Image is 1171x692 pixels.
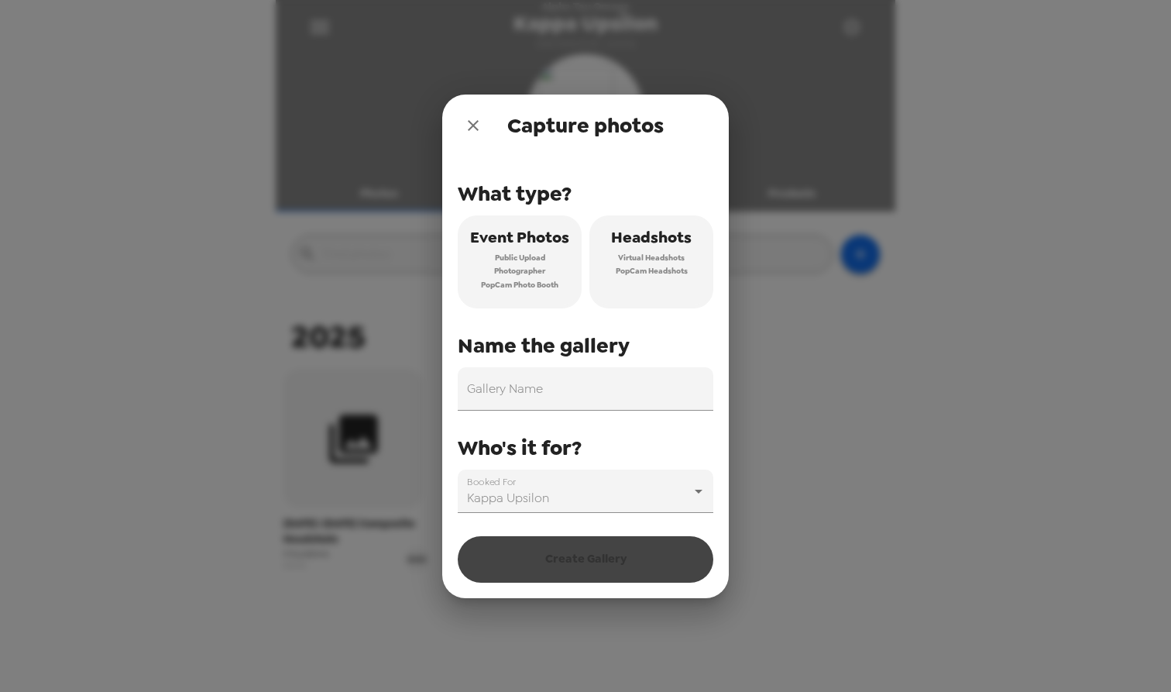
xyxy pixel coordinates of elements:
[507,112,664,139] span: Capture photos
[494,264,545,278] span: Photographer
[470,224,569,251] span: Event Photos
[495,251,545,265] span: Public Upload
[458,434,582,462] span: Who's it for?
[618,251,685,265] span: Virtual Headshots
[458,180,572,208] span: What type?
[616,264,688,278] span: PopCam Headshots
[458,110,489,141] button: close
[589,215,713,308] button: HeadshotsVirtual HeadshotsPopCam Headshots
[467,475,516,488] label: Booked For
[458,470,713,513] div: Kappa Upsilon
[611,224,692,251] span: Headshots
[458,332,630,360] span: Name the gallery
[458,215,582,308] button: Event PhotosPublic UploadPhotographerPopCam Photo Booth
[481,278,558,292] span: PopCam Photo Booth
